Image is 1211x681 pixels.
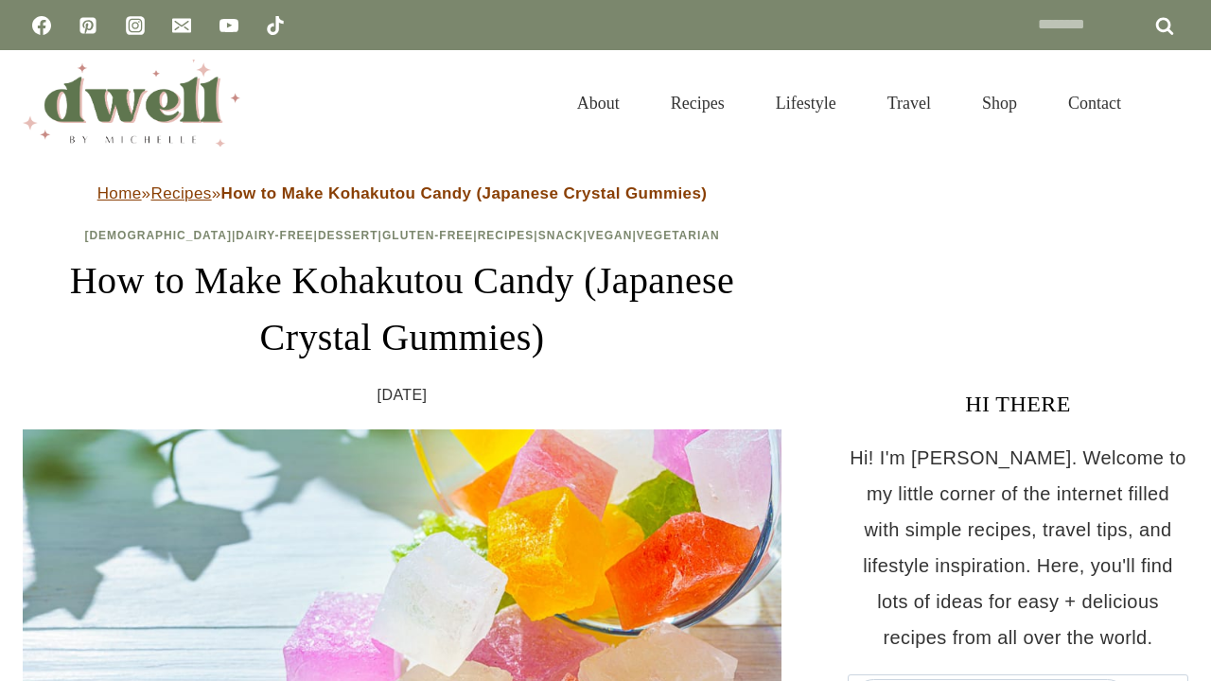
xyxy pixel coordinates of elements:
a: Facebook [23,7,61,44]
time: [DATE] [377,381,428,410]
a: Vegetarian [637,229,720,242]
strong: How to Make Kohakutou Candy (Japanese Crystal Gummies) [221,184,708,202]
a: Pinterest [69,7,107,44]
a: Lifestyle [750,70,862,136]
button: View Search Form [1156,87,1188,119]
a: Dessert [318,229,378,242]
a: Home [97,184,142,202]
a: Shop [957,70,1043,136]
a: Recipes [150,184,211,202]
a: Recipes [645,70,750,136]
a: Instagram [116,7,154,44]
h3: HI THERE [848,387,1188,421]
a: Gluten-Free [382,229,473,242]
a: Contact [1043,70,1147,136]
span: | | | | | | | [84,229,719,242]
a: Dairy-Free [236,229,313,242]
a: YouTube [210,7,248,44]
nav: Primary Navigation [552,70,1147,136]
a: Email [163,7,201,44]
a: Snack [538,229,584,242]
a: About [552,70,645,136]
p: Hi! I'm [PERSON_NAME]. Welcome to my little corner of the internet filled with simple recipes, tr... [848,440,1188,655]
a: Travel [862,70,957,136]
a: TikTok [256,7,294,44]
a: [DEMOGRAPHIC_DATA] [84,229,232,242]
a: Recipes [478,229,535,242]
a: Vegan [588,229,633,242]
img: DWELL by michelle [23,60,240,147]
span: » » [97,184,708,202]
h1: How to Make Kohakutou Candy (Japanese Crystal Gummies) [23,253,781,366]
